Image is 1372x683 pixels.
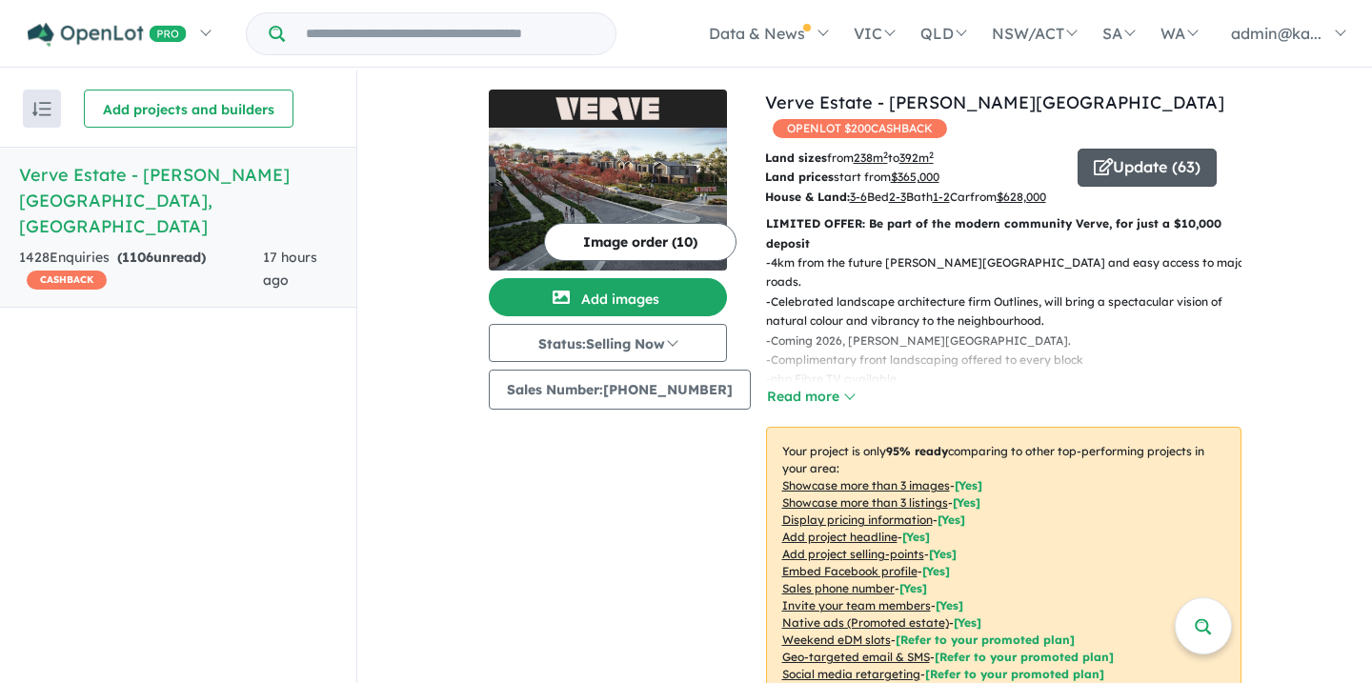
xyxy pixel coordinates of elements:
b: Land sizes [765,151,827,165]
u: 392 m [899,151,934,165]
sup: 2 [929,150,934,160]
span: OPENLOT $ 200 CASHBACK [773,119,947,138]
p: - 4km from the future [PERSON_NAME][GEOGRAPHIC_DATA] and easy access to major roads. [766,253,1257,292]
div: 1428 Enquir ies [19,247,263,292]
b: 95 % ready [886,444,948,458]
u: Geo-targeted email & SMS [782,650,930,664]
span: [Refer to your promoted plan] [896,633,1075,647]
b: Land prices [765,170,834,184]
img: Verve Estate - Clyde North [489,128,727,271]
span: [ Yes ] [936,598,963,613]
input: Try estate name, suburb, builder or developer [289,13,612,54]
button: Add images [489,278,727,316]
u: 2-3 [889,190,906,204]
p: LIMITED OFFER: Be part of the modern community Verve, for just a $10,000 deposit [766,214,1241,253]
u: Sales phone number [782,581,895,595]
u: Social media retargeting [782,667,920,681]
span: [ Yes ] [953,495,980,510]
span: 1106 [122,249,153,266]
span: 17 hours ago [263,249,317,289]
span: [ Yes ] [955,478,982,492]
img: Openlot PRO Logo White [28,23,187,47]
u: Add project selling-points [782,547,924,561]
img: Verve Estate - Clyde North Logo [496,97,719,120]
u: Embed Facebook profile [782,564,918,578]
img: sort.svg [32,102,51,116]
span: [ Yes ] [938,512,965,527]
p: - Coming 2026, [PERSON_NAME][GEOGRAPHIC_DATA]. [766,331,1257,351]
span: [Refer to your promoted plan] [925,667,1104,681]
button: Image order (10) [544,223,736,261]
p: from [765,149,1063,168]
p: - Complimentary front landscaping offered to every block [766,351,1257,370]
h5: Verve Estate - [PERSON_NAME][GEOGRAPHIC_DATA] , [GEOGRAPHIC_DATA] [19,162,337,239]
b: House & Land: [765,190,850,204]
button: Sales Number:[PHONE_NUMBER] [489,370,751,410]
span: [ Yes ] [929,547,957,561]
span: [ Yes ] [902,530,930,544]
button: Update (63) [1078,149,1217,187]
p: - nbn Fibre TV available [766,370,1257,389]
button: Status:Selling Now [489,324,727,362]
sup: 2 [883,150,888,160]
span: [ Yes ] [899,581,927,595]
u: 1-2 [933,190,950,204]
p: Bed Bath Car from [765,188,1063,207]
span: admin@ka... [1231,24,1322,43]
u: Display pricing information [782,512,933,527]
button: Add projects and builders [84,90,293,128]
u: Invite your team members [782,598,931,613]
span: [Yes] [954,615,981,630]
u: $ 365,000 [891,170,939,184]
u: Showcase more than 3 images [782,478,950,492]
span: to [888,151,934,165]
span: [ Yes ] [922,564,950,578]
u: Showcase more than 3 listings [782,495,948,510]
u: 3-6 [850,190,867,204]
u: Native ads (Promoted estate) [782,615,949,630]
p: start from [765,168,1063,187]
u: Weekend eDM slots [782,633,891,647]
strong: ( unread) [117,249,206,266]
a: Verve Estate - Clyde North LogoVerve Estate - Clyde North [489,90,727,271]
span: CASHBACK [27,271,107,290]
u: $ 628,000 [997,190,1046,204]
button: Read more [766,386,856,408]
span: [Refer to your promoted plan] [935,650,1114,664]
a: Verve Estate - [PERSON_NAME][GEOGRAPHIC_DATA] [765,91,1224,113]
u: Add project headline [782,530,898,544]
p: - Celebrated landscape architecture firm Outlines, will bring a spectacular vision of natural col... [766,292,1257,331]
u: 238 m [854,151,888,165]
